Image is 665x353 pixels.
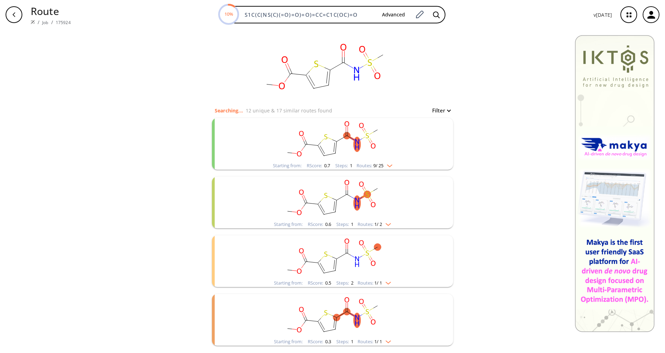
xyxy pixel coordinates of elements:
div: RScore : [307,163,330,168]
span: 1 [350,221,353,227]
img: Spaya logo [31,20,35,24]
img: Banner [575,35,655,332]
div: Starting from: [274,339,303,344]
ul: clusters [212,115,453,349]
button: Advanced [376,8,411,21]
svg: COC(=O)c1ccc(C(=O)NS(C)(=O)=O)s1 [242,294,423,338]
span: 1 [350,338,353,345]
div: Routes: [358,339,391,344]
a: 175924 [56,20,71,25]
span: 1 / 2 [374,222,382,227]
span: 1 / 1 [374,339,382,344]
span: 9 / 25 [373,163,383,168]
span: 0.5 [324,280,331,286]
svg: COC(=O)c1ccc(C(=O)NS(C)(=O)=O)s1 [242,177,423,220]
span: 1 / 1 [374,281,382,285]
p: v [DATE] [594,11,612,19]
span: 0.7 [323,162,330,169]
p: Searching... [215,107,243,114]
div: Routes: [358,281,391,285]
div: Steps : [335,163,352,168]
p: 12 unique & 17 similar routes found [246,107,332,114]
img: Down [382,220,391,226]
li: / [51,19,53,26]
text: 10% [224,11,233,17]
div: Routes: [358,222,391,227]
div: RScore : [308,339,331,344]
img: Down [382,279,391,285]
span: 2 [350,280,353,286]
li: / [38,19,39,26]
div: Steps : [336,281,353,285]
div: Steps : [336,222,353,227]
svg: S1C(C(NS(C)(=O)=O)=O)=CC=C1C(OC)=O [255,29,395,106]
a: Job [42,20,48,25]
div: Starting from: [274,281,303,285]
img: Down [383,162,392,167]
img: Down [382,338,391,343]
span: 0.3 [324,338,331,345]
div: RScore : [308,222,331,227]
p: Route [31,3,71,19]
input: Enter SMILES [240,11,376,18]
svg: COC(=O)c1ccc(C(=O)NS(C)(=O)=O)s1 [242,118,423,162]
div: Starting from: [274,222,303,227]
div: Routes: [357,163,392,168]
span: 0.6 [324,221,331,227]
div: RScore : [308,281,331,285]
div: Steps : [336,339,353,344]
span: 1 [349,162,352,169]
svg: COC(=O)c1ccc(C(=O)NS(C)(=O)=O)s1 [242,235,423,279]
button: Filter [428,108,450,113]
div: Starting from: [273,163,301,168]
